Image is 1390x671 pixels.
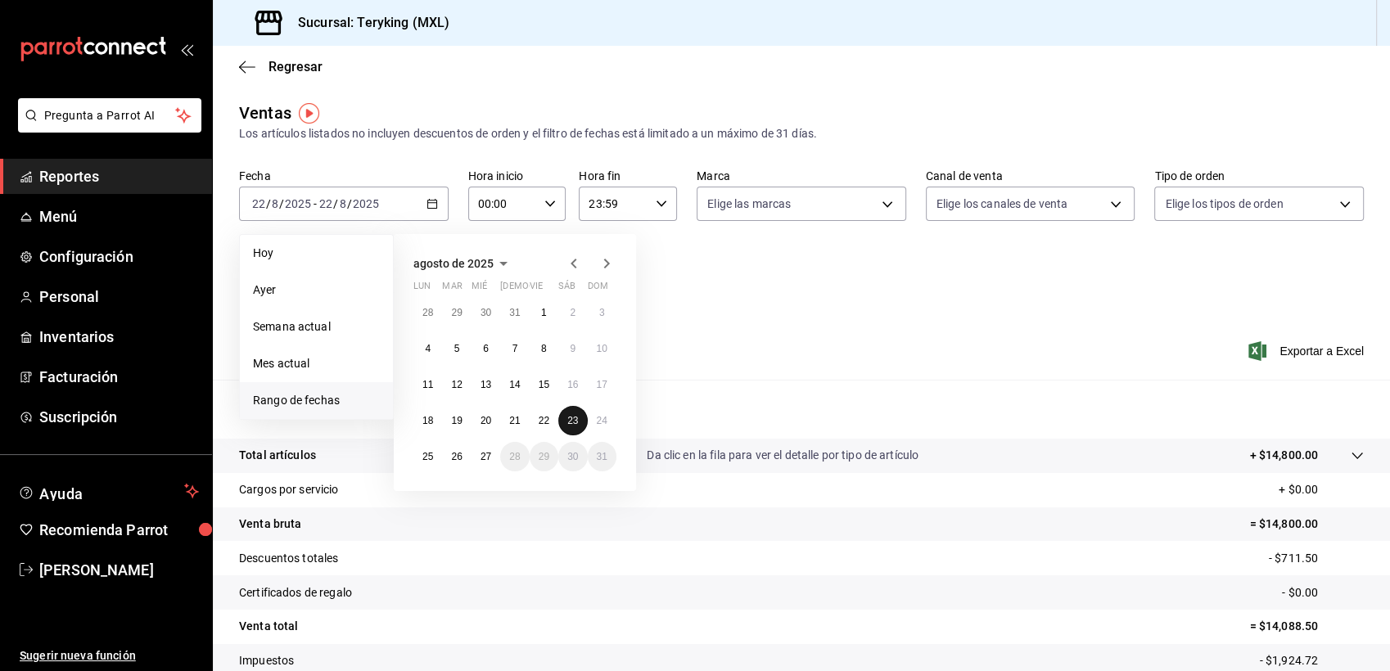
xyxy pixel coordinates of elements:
[413,281,431,298] abbr: lunes
[413,442,442,471] button: 25 de agosto de 2025
[425,343,431,354] abbr: 4 de agosto de 2025
[530,334,558,363] button: 8 de agosto de 2025
[500,406,529,435] button: 21 de agosto de 2025
[285,13,449,33] h3: Sucursal: Teryking (MXL)
[1154,170,1364,182] label: Tipo de orden
[39,559,199,581] span: [PERSON_NAME]
[39,326,199,348] span: Inventarios
[413,406,442,435] button: 18 de agosto de 2025
[239,59,323,74] button: Regresar
[588,281,608,298] abbr: domingo
[1279,481,1364,498] p: + $0.00
[239,399,1364,419] p: Resumen
[1249,516,1364,533] p: = $14,800.00
[451,415,462,426] abbr: 19 de agosto de 2025
[500,334,529,363] button: 7 de agosto de 2025
[422,415,433,426] abbr: 18 de agosto de 2025
[339,197,347,210] input: --
[352,197,380,210] input: ----
[570,307,575,318] abbr: 2 de agosto de 2025
[422,451,433,462] abbr: 25 de agosto de 2025
[413,257,494,270] span: agosto de 2025
[347,197,352,210] span: /
[567,415,578,426] abbr: 23 de agosto de 2025
[558,281,575,298] abbr: sábado
[500,442,529,471] button: 28 de agosto de 2025
[558,442,587,471] button: 30 de agosto de 2025
[500,370,529,399] button: 14 de agosto de 2025
[512,343,518,354] abbr: 7 de agosto de 2025
[588,442,616,471] button: 31 de agosto de 2025
[926,170,1135,182] label: Canal de venta
[239,101,291,125] div: Ventas
[530,370,558,399] button: 15 de agosto de 2025
[279,197,284,210] span: /
[509,451,520,462] abbr: 28 de agosto de 2025
[442,370,471,399] button: 12 de agosto de 2025
[299,103,319,124] button: Tooltip marker
[597,379,607,390] abbr: 17 de agosto de 2025
[500,298,529,327] button: 31 de julio de 2025
[539,415,549,426] abbr: 22 de agosto de 2025
[251,197,266,210] input: --
[597,415,607,426] abbr: 24 de agosto de 2025
[558,406,587,435] button: 23 de agosto de 2025
[239,550,338,567] p: Descuentos totales
[451,451,462,462] abbr: 26 de agosto de 2025
[472,442,500,471] button: 27 de agosto de 2025
[284,197,312,210] input: ----
[530,406,558,435] button: 22 de agosto de 2025
[1249,618,1364,635] p: = $14,088.50
[239,125,1364,142] div: Los artículos listados no incluyen descuentos de orden y el filtro de fechas está limitado a un m...
[413,370,442,399] button: 11 de agosto de 2025
[567,379,578,390] abbr: 16 de agosto de 2025
[567,451,578,462] abbr: 30 de agosto de 2025
[39,481,178,501] span: Ayuda
[472,281,487,298] abbr: miércoles
[413,298,442,327] button: 28 de julio de 2025
[541,307,547,318] abbr: 1 de agosto de 2025
[597,343,607,354] abbr: 10 de agosto de 2025
[20,647,199,664] span: Sugerir nueva función
[588,370,616,399] button: 17 de agosto de 2025
[541,343,547,354] abbr: 8 de agosto de 2025
[570,343,575,354] abbr: 9 de agosto de 2025
[253,281,380,299] span: Ayer
[558,298,587,327] button: 2 de agosto de 2025
[481,415,491,426] abbr: 20 de agosto de 2025
[422,307,433,318] abbr: 28 de julio de 2025
[481,379,491,390] abbr: 13 de agosto de 2025
[597,451,607,462] abbr: 31 de agosto de 2025
[558,370,587,399] button: 16 de agosto de 2025
[530,442,558,471] button: 29 de agosto de 2025
[588,334,616,363] button: 10 de agosto de 2025
[39,519,199,541] span: Recomienda Parrot
[454,343,460,354] abbr: 5 de agosto de 2025
[647,447,918,464] p: Da clic en la fila para ver el detalle por tipo de artículo
[1252,341,1364,361] button: Exportar a Excel
[39,286,199,308] span: Personal
[1282,584,1364,601] p: - $0.00
[472,334,500,363] button: 6 de agosto de 2025
[442,406,471,435] button: 19 de agosto de 2025
[239,481,339,498] p: Cargos por servicio
[442,281,462,298] abbr: martes
[530,281,543,298] abbr: viernes
[509,379,520,390] abbr: 14 de agosto de 2025
[239,447,316,464] p: Total artículos
[697,170,906,182] label: Marca
[451,307,462,318] abbr: 29 de julio de 2025
[1260,652,1364,669] p: - $1,924.72
[472,406,500,435] button: 20 de agosto de 2025
[588,298,616,327] button: 3 de agosto de 2025
[579,170,677,182] label: Hora fin
[413,254,513,273] button: agosto de 2025
[253,392,380,409] span: Rango de fechas
[44,107,176,124] span: Pregunta a Parrot AI
[539,379,549,390] abbr: 15 de agosto de 2025
[39,406,199,428] span: Suscripción
[442,334,471,363] button: 5 de agosto de 2025
[1249,447,1318,464] p: + $14,800.00
[271,197,279,210] input: --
